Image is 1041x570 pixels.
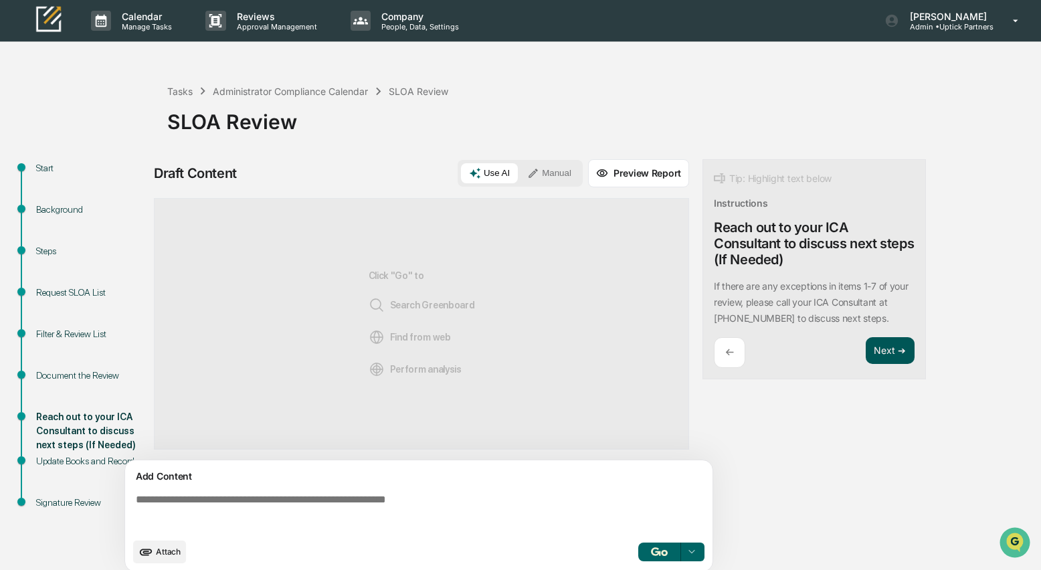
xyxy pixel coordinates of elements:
div: Steps [36,244,146,258]
img: Search [369,297,385,313]
button: Use AI [461,163,518,183]
div: Update Books and Records [36,454,146,468]
span: Search Greenboard [369,297,475,313]
span: Data Lookup [27,194,84,207]
div: SLOA Review [389,86,448,97]
iframe: Open customer support [998,526,1034,562]
div: Document the Review [36,369,146,383]
div: Instructions [714,197,768,209]
div: Reach out to your ICA Consultant to discuss next steps (If Needed) [36,410,146,452]
img: Web [369,329,385,345]
a: 🖐️Preclearance [8,163,92,187]
a: 🗄️Attestations [92,163,171,187]
div: 🗄️ [97,170,108,181]
div: Request SLOA List [36,286,146,300]
span: Attach [156,547,181,557]
div: We're available if you need us! [45,116,169,126]
p: Reviews [226,11,324,22]
div: Filter & Review List [36,327,146,341]
button: Preview Report [588,159,689,187]
img: logo [32,5,64,36]
span: Pylon [133,227,162,237]
p: Manage Tasks [111,22,179,31]
div: Start new chat [45,102,219,116]
div: Start [36,161,146,175]
div: Tip: Highlight text below [714,171,832,187]
div: 🖐️ [13,170,24,181]
div: Tasks [167,86,193,97]
div: Background [36,203,146,217]
div: Draft Content [154,165,237,181]
p: Admin • Uptick Partners [899,22,993,31]
p: How can we help? [13,28,244,50]
div: Click "Go" to [369,220,475,427]
button: upload document [133,541,186,563]
button: Manual [519,163,579,183]
img: Analysis [369,361,385,377]
div: Reach out to your ICA Consultant to discuss next steps (If Needed) [714,219,915,268]
p: ← [725,346,734,359]
button: Go [638,543,681,561]
p: [PERSON_NAME] [899,11,993,22]
p: If there are any exceptions in items 1-7 of your review, please call your ICA Consultant at [PHON... [714,280,909,324]
a: Powered byPylon [94,226,162,237]
div: Add Content [133,468,704,484]
div: SLOA Review [167,99,1034,134]
p: Company [371,11,466,22]
img: Go [651,547,667,556]
span: Perform analysis [369,361,462,377]
p: Calendar [111,11,179,22]
div: 🔎 [13,195,24,206]
span: Attestations [110,169,166,182]
p: People, Data, Settings [371,22,466,31]
div: Administrator Compliance Calendar [213,86,368,97]
div: Signature Review [36,496,146,510]
a: 🔎Data Lookup [8,189,90,213]
span: Find from web [369,329,451,345]
p: Approval Management [226,22,324,31]
button: Start new chat [227,106,244,122]
span: Preclearance [27,169,86,182]
img: 1746055101610-c473b297-6a78-478c-a979-82029cc54cd1 [13,102,37,126]
button: Next ➔ [866,337,915,365]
